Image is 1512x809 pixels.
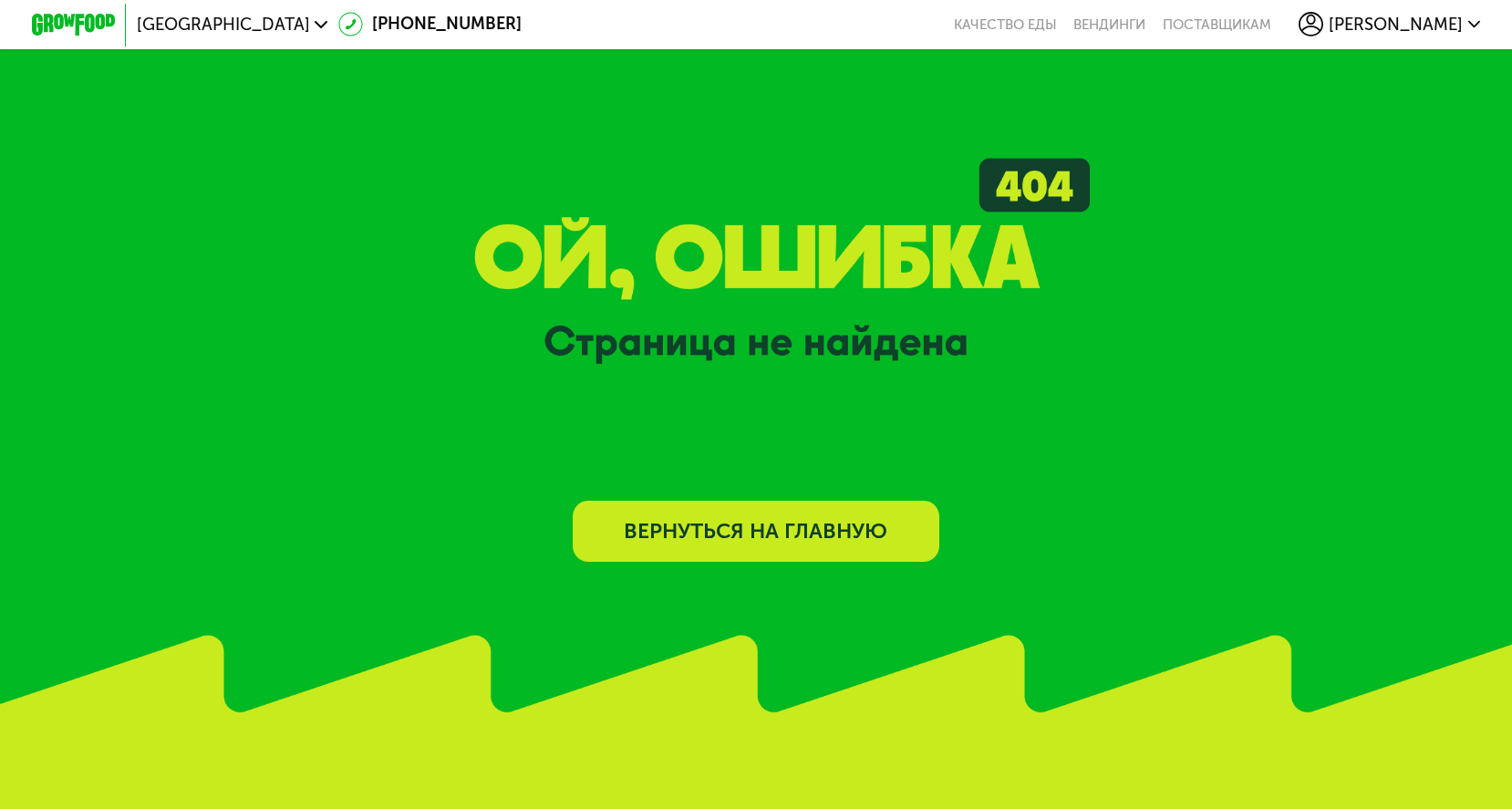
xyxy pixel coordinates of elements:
[1329,16,1463,33] span: [PERSON_NAME]
[137,16,310,33] span: [GEOGRAPHIC_DATA]
[1073,16,1145,33] a: Вендинги
[954,16,1057,33] a: Качество еды
[573,501,940,562] a: Вернуться на главную
[1163,16,1271,33] div: поставщикам
[338,12,522,37] a: [PHONE_NUMBER]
